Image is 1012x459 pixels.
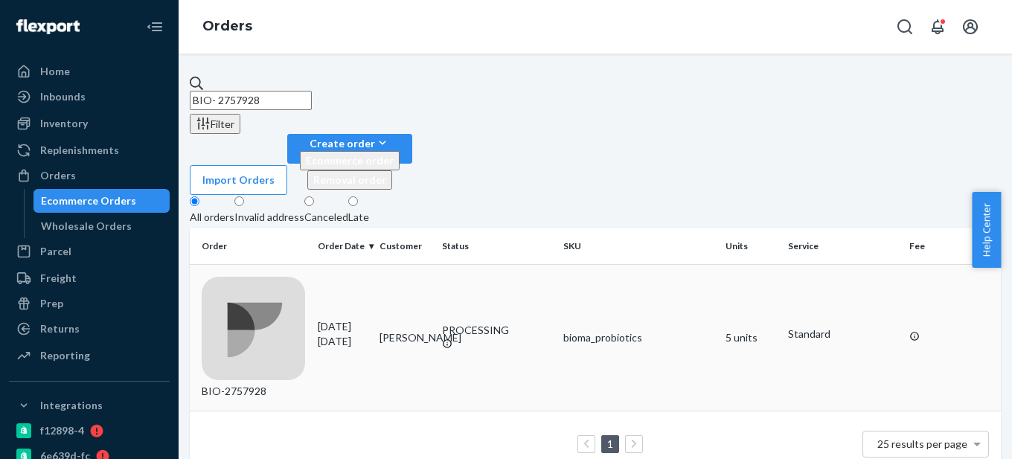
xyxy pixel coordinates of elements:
div: [DATE] [318,319,368,349]
a: Orders [202,18,252,34]
button: Removal order [307,170,392,190]
input: Invalid address [234,196,244,206]
button: Create orderEcommerce orderRemoval order [287,134,412,164]
th: SKU [557,228,720,264]
a: Wholesale Orders [33,214,170,238]
a: Prep [9,292,170,315]
div: Inbounds [40,89,86,104]
p: [DATE] [318,334,368,349]
th: Order [190,228,312,264]
div: Freight [40,271,77,286]
th: Units [720,228,782,264]
div: Inventory [40,116,88,131]
div: Customer [379,240,430,252]
div: Prep [40,296,63,311]
th: Service [782,228,904,264]
button: Open notifications [923,12,952,42]
div: Orders [40,168,76,183]
a: Inbounds [9,85,170,109]
td: [PERSON_NAME] [374,264,436,411]
a: Reporting [9,344,170,367]
button: Import Orders [190,165,287,195]
a: Parcel [9,240,170,263]
div: All orders [190,210,234,225]
span: 25 results per page [877,437,967,450]
div: Canceled [304,210,348,225]
a: Inventory [9,112,170,135]
div: PROCESSING [442,323,552,338]
div: Wholesale Orders [41,219,132,234]
div: BIO-2757928 [202,277,306,399]
img: Flexport logo [16,19,80,34]
th: Order Date [312,228,374,264]
span: Ecommerce order [306,154,394,167]
th: Fee [903,228,1001,264]
a: Ecommerce Orders [33,189,170,213]
a: Returns [9,317,170,341]
div: Ecommerce Orders [41,193,136,208]
div: f12898-4 [40,423,84,438]
button: Ecommerce order [300,151,400,170]
button: Help Center [972,192,1001,268]
div: Parcel [40,244,71,259]
input: Late [348,196,358,206]
a: Orders [9,164,170,187]
button: Open Search Box [890,12,920,42]
p: Standard [788,327,898,341]
button: Open account menu [955,12,985,42]
th: Status [436,228,558,264]
input: Search orders [190,91,312,110]
div: Invalid address [234,210,304,225]
a: Replenishments [9,138,170,162]
div: Filter [196,116,234,132]
div: Late [348,210,369,225]
ol: breadcrumbs [190,5,264,48]
a: f12898-4 [9,419,170,443]
input: Canceled [304,196,314,206]
td: 5 units [720,264,782,411]
div: Replenishments [40,143,119,158]
button: Filter [190,114,240,134]
a: Page 1 is your current page [604,437,616,450]
a: Home [9,60,170,83]
span: Removal order [313,173,386,186]
a: Freight [9,266,170,290]
div: Create order [300,135,400,151]
div: bioma_probiotics [563,330,714,345]
div: Returns [40,321,80,336]
div: Reporting [40,348,90,363]
div: Integrations [40,398,103,413]
input: All orders [190,196,199,206]
button: Integrations [9,394,170,417]
div: Home [40,64,70,79]
button: Close Navigation [140,12,170,42]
